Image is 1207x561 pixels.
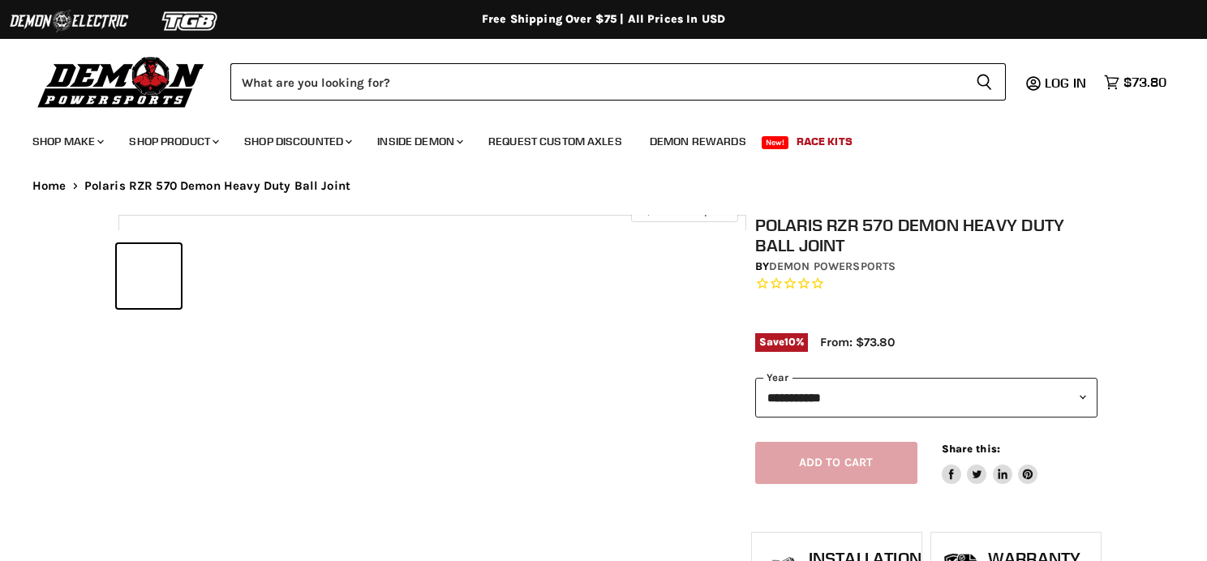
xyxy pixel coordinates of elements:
[755,215,1097,255] h1: Polaris RZR 570 Demon Heavy Duty Ball Joint
[1037,75,1096,90] a: Log in
[32,53,210,110] img: Demon Powersports
[365,125,473,158] a: Inside Demon
[638,125,758,158] a: Demon Rewards
[755,258,1097,276] div: by
[117,244,181,308] button: IMAGE thumbnail
[32,179,67,193] a: Home
[963,63,1006,101] button: Search
[1123,75,1166,90] span: $73.80
[769,259,896,273] a: Demon Powersports
[820,335,895,349] span: From: $73.80
[755,333,809,351] span: Save %
[1096,71,1175,94] a: $73.80
[476,125,634,158] a: Request Custom Axles
[942,442,1038,485] aside: Share this:
[230,63,1006,101] form: Product
[755,378,1097,418] select: year
[130,6,251,36] img: TGB Logo 2
[942,443,1000,455] span: Share this:
[20,125,114,158] a: Shop Make
[84,179,350,193] span: Polaris RZR 570 Demon Heavy Duty Ball Joint
[8,6,130,36] img: Demon Electric Logo 2
[639,204,729,216] span: Click to expand
[784,125,865,158] a: Race Kits
[20,118,1162,158] ul: Main menu
[755,276,1097,293] span: Rated 0.0 out of 5 stars 0 reviews
[1045,75,1086,91] span: Log in
[762,136,789,149] span: New!
[784,336,796,348] span: 10
[117,125,229,158] a: Shop Product
[232,125,362,158] a: Shop Discounted
[230,63,963,101] input: Search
